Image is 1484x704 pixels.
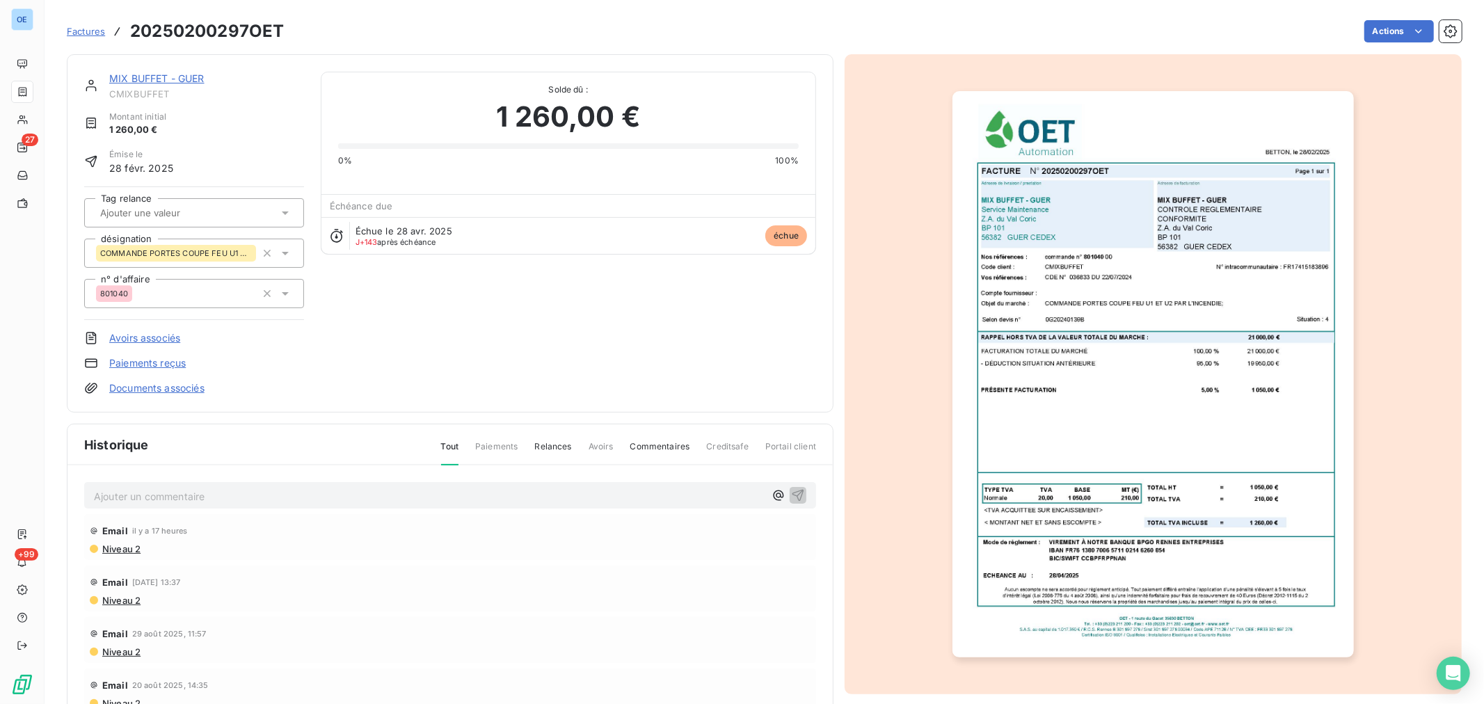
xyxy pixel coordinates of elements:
span: Email [102,680,128,691]
a: Documents associés [109,381,205,395]
span: 100% [775,154,799,167]
span: 20 août 2025, 14:35 [132,681,209,689]
span: Émise le [109,148,173,161]
span: Niveau 2 [101,595,141,606]
span: [DATE] 13:37 [132,578,181,586]
span: Avoirs [589,440,614,464]
img: invoice_thumbnail [952,91,1353,657]
a: Paiements reçus [109,356,186,370]
span: 28 févr. 2025 [109,161,173,175]
span: +99 [15,548,38,561]
span: Commentaires [630,440,690,464]
span: Échéance due [330,200,393,211]
span: Relances [534,440,571,464]
span: Portail client [765,440,816,464]
span: échue [765,225,807,246]
span: CMIXBUFFET [109,88,304,99]
a: MIX BUFFET - GUER [109,72,205,84]
span: J+143 [356,237,378,247]
button: Actions [1364,20,1434,42]
span: COMMANDE PORTES COUPE FEU U1 ET U2 PAR L'INCENDIE [100,249,252,257]
span: il y a 17 heures [132,527,187,535]
span: Niveau 2 [101,646,141,657]
span: Niveau 2 [101,543,141,554]
div: Open Intercom Messenger [1437,657,1470,690]
span: 0% [338,154,352,167]
span: Échue le 28 avr. 2025 [356,225,452,237]
span: 1 260,00 € [109,123,166,137]
span: 29 août 2025, 11:57 [132,630,207,638]
span: Factures [67,26,105,37]
span: Creditsafe [706,440,749,464]
h3: 20250200297OET [130,19,284,44]
img: Logo LeanPay [11,673,33,696]
span: Email [102,628,128,639]
input: Ajouter une valeur [99,207,239,219]
span: Historique [84,435,149,454]
a: Avoirs associés [109,331,180,345]
span: 27 [22,134,38,146]
span: Montant initial [109,111,166,123]
span: 1 260,00 € [497,96,641,138]
span: 801040 [100,289,128,298]
span: Paiements [475,440,518,464]
a: Factures [67,24,105,38]
span: après échéance [356,238,436,246]
span: Email [102,577,128,588]
span: Tout [441,440,459,465]
span: Solde dû : [338,83,799,96]
span: Email [102,525,128,536]
div: OE [11,8,33,31]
